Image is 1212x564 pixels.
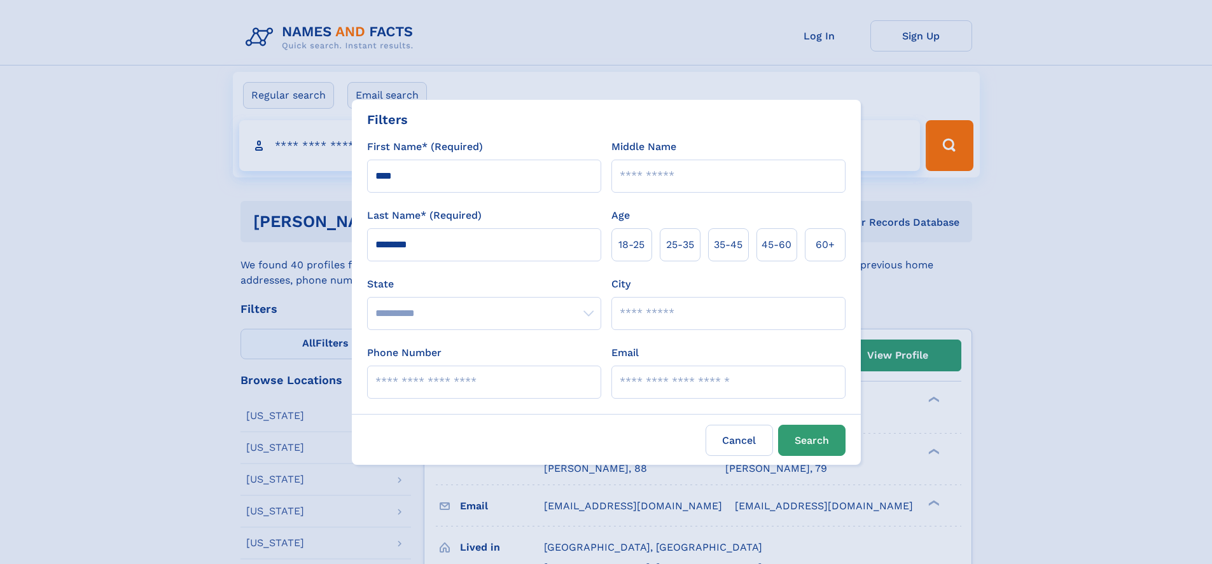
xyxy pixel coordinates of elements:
[706,425,773,456] label: Cancel
[611,208,630,223] label: Age
[611,345,639,361] label: Email
[816,237,835,252] span: 60+
[611,139,676,155] label: Middle Name
[367,277,601,292] label: State
[778,425,846,456] button: Search
[367,345,442,361] label: Phone Number
[666,237,694,252] span: 25‑35
[367,110,408,129] div: Filters
[367,139,483,155] label: First Name* (Required)
[762,237,791,252] span: 45‑60
[618,237,644,252] span: 18‑25
[367,208,482,223] label: Last Name* (Required)
[714,237,742,252] span: 35‑45
[611,277,630,292] label: City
